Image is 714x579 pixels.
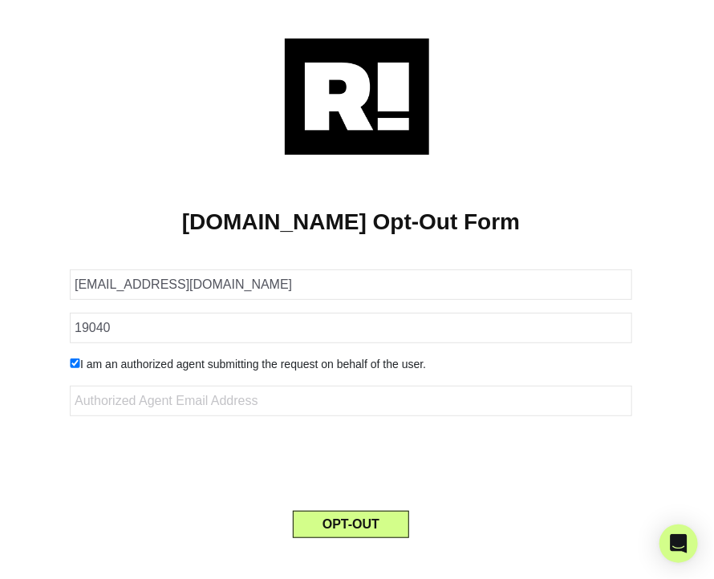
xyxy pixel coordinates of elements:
[70,269,632,300] input: Email Address
[24,209,678,236] h1: [DOMAIN_NAME] Opt-Out Form
[285,38,429,155] img: Retention.com
[229,429,473,492] iframe: reCAPTCHA
[70,313,632,343] input: Zipcode
[58,356,644,373] div: I am an authorized agent submitting the request on behalf of the user.
[70,386,632,416] input: Authorized Agent Email Address
[293,511,409,538] button: OPT-OUT
[659,524,698,563] div: Open Intercom Messenger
